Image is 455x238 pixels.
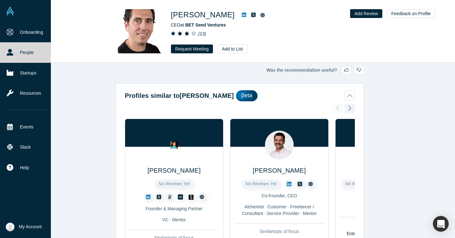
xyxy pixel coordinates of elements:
h2: Profiles similar to [PERSON_NAME] [125,91,234,100]
div: Similar topic of focus [235,228,324,235]
a: [PERSON_NAME] [148,167,201,174]
span: My Account [19,223,42,230]
button: Profiles similar to[PERSON_NAME]βeta [125,90,355,101]
span: No Reviews Yet [345,181,376,186]
img: Boris Livshutz's Profile Image [118,9,162,53]
a: [PERSON_NAME] [253,167,306,174]
span: Co-Founder, CEO [262,193,297,198]
button: My Account [6,223,42,231]
div: Was the recommendation useful? [116,66,364,74]
img: Hussein Khazaal's Profile Image [265,131,294,159]
div: Mentor · Angel · VC [340,204,429,210]
i: ( 13 ) [198,31,206,36]
a: BET Seed Ventures [185,22,226,27]
div: VC · Mentor [130,217,219,223]
button: Add to List [217,45,247,53]
img: Suhan Lee's Account [6,223,15,231]
span: Founder & Managing Partner [146,206,203,211]
div: βeta [236,90,257,101]
button: Add Review [350,9,383,18]
span: CEO at [171,22,226,27]
span: No Reviews Yet [159,181,190,186]
img: Cindy Padnos's Profile Image [160,131,188,159]
div: Similar topic of focus [340,222,429,228]
img: Alchemist Vault Logo [6,7,15,15]
h1: [PERSON_NAME] [171,9,235,21]
span: No Reviews Yet [246,181,277,186]
div: Alchemist · Customer · Freelancer / Consultant · Service Provider · Mentor [235,204,324,217]
button: Feedback on Profile [387,9,435,18]
button: Request Meeting [171,45,213,53]
span: Help [20,164,29,171]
